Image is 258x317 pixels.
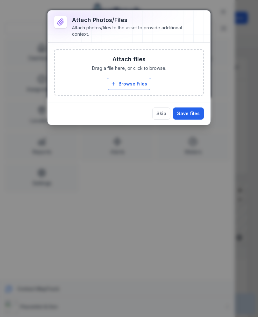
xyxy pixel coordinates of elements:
button: Browse Files [107,78,151,90]
div: Attach photos/files to the asset to provide additional context. [72,25,194,37]
button: Save files [173,107,204,120]
h3: Attach photos/files [72,16,194,25]
h3: Attach files [112,55,146,64]
span: Drag a file here, or click to browse. [92,65,166,71]
button: Skip [152,107,170,120]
